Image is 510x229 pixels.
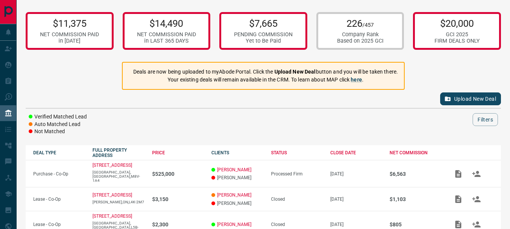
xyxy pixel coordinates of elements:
div: CLOSE DATE [330,150,382,155]
div: PRICE [152,150,204,155]
li: Auto Matched Lead [29,121,87,128]
div: STATUS [271,150,323,155]
div: DEAL TYPE [33,150,85,155]
p: [GEOGRAPHIC_DATA],[GEOGRAPHIC_DATA],M8V-1A4 [92,170,144,183]
div: Closed [271,197,323,202]
a: here [351,77,362,83]
span: /457 [362,22,374,28]
li: Not Matched [29,128,87,135]
p: $7,665 [234,18,293,29]
div: FIRM DEALS ONLY [435,38,480,44]
div: Yet to Be Paid [234,38,293,44]
p: Deals are now being uploaded to myAbode Portal. Click the button and you will be taken there. [133,68,398,76]
div: Closed [271,222,323,227]
p: [DATE] [330,197,382,202]
span: Add / View Documents [449,222,467,227]
div: NET COMMISSION [390,150,441,155]
div: NET COMMISSION PAID [137,31,196,38]
p: $20,000 [435,18,480,29]
a: [PERSON_NAME] [217,167,251,172]
div: FULL PROPERTY ADDRESS [92,148,144,158]
a: [PERSON_NAME] [217,222,251,227]
div: Based on 2025 GCI [337,38,384,44]
a: [STREET_ADDRESS] [92,163,132,168]
p: $3,150 [152,196,204,202]
p: $2,300 [152,221,204,227]
p: $805 [390,221,441,227]
p: Lease - Co-Op [33,222,85,227]
p: $525,000 [152,171,204,177]
p: [PERSON_NAME] [211,201,263,206]
strong: Upload New Deal [274,69,316,75]
p: [PERSON_NAME] [211,175,263,180]
a: [STREET_ADDRESS] [92,214,132,219]
div: Company Rank [337,31,384,38]
span: Add / View Documents [449,171,467,176]
p: [PERSON_NAME],ON,L4K-2M7 [92,200,144,204]
span: Match Clients [467,196,485,201]
p: Lease - Co-Op [33,197,85,202]
p: [DATE] [330,171,382,177]
p: $1,103 [390,196,441,202]
li: Verified Matched Lead [29,113,87,121]
p: $6,563 [390,171,441,177]
p: $14,490 [137,18,196,29]
p: $11,375 [40,18,99,29]
span: Match Clients [467,171,485,176]
div: NET COMMISSION PAID [40,31,99,38]
p: Your existing deals will remain available in the CRM. To learn about MAP click . [133,76,398,84]
div: GCI 2025 [435,31,480,38]
a: [PERSON_NAME] [217,192,251,198]
p: Purchase - Co-Op [33,171,85,177]
p: 226 [337,18,384,29]
button: Upload New Deal [440,92,501,105]
div: CLIENTS [211,150,263,155]
a: [STREET_ADDRESS] [92,192,132,198]
span: Add / View Documents [449,196,467,201]
span: Match Clients [467,222,485,227]
p: [DATE] [330,222,382,227]
button: Filters [473,113,498,126]
div: in LAST 365 DAYS [137,38,196,44]
div: Processed Firm [271,171,323,177]
div: in [DATE] [40,38,99,44]
div: PENDING COMMISSION [234,31,293,38]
